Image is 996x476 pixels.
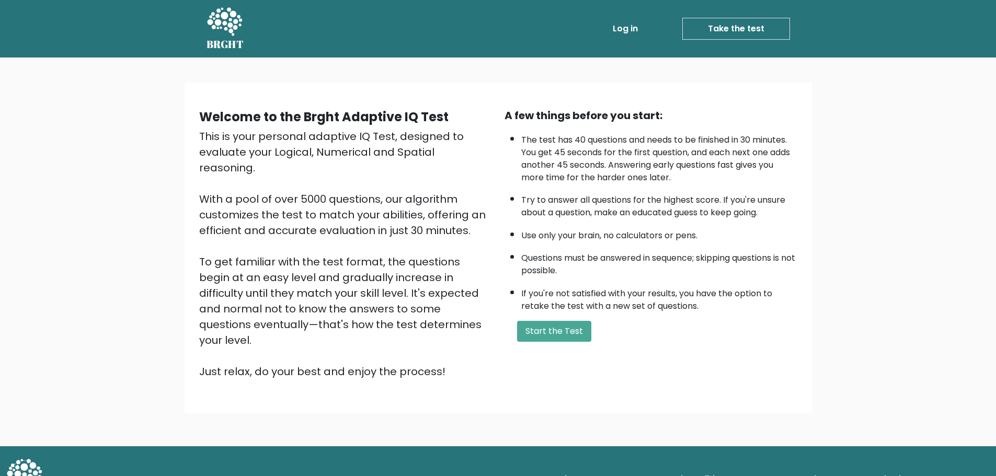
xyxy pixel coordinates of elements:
[199,129,492,379] div: This is your personal adaptive IQ Test, designed to evaluate your Logical, Numerical and Spatial ...
[521,129,797,184] li: The test has 40 questions and needs to be finished in 30 minutes. You get 45 seconds for the firs...
[521,189,797,219] li: Try to answer all questions for the highest score. If you're unsure about a question, make an edu...
[505,108,797,123] div: A few things before you start:
[682,18,790,40] a: Take the test
[521,282,797,312] li: If you're not satisfied with your results, you have the option to retake the test with a new set ...
[207,38,244,51] h5: BRGHT
[207,4,244,53] a: BRGHT
[521,247,797,277] li: Questions must be answered in sequence; skipping questions is not possible.
[609,18,642,39] a: Log in
[199,108,449,125] b: Welcome to the Brght Adaptive IQ Test
[517,321,591,342] button: Start the Test
[521,224,797,242] li: Use only your brain, no calculators or pens.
